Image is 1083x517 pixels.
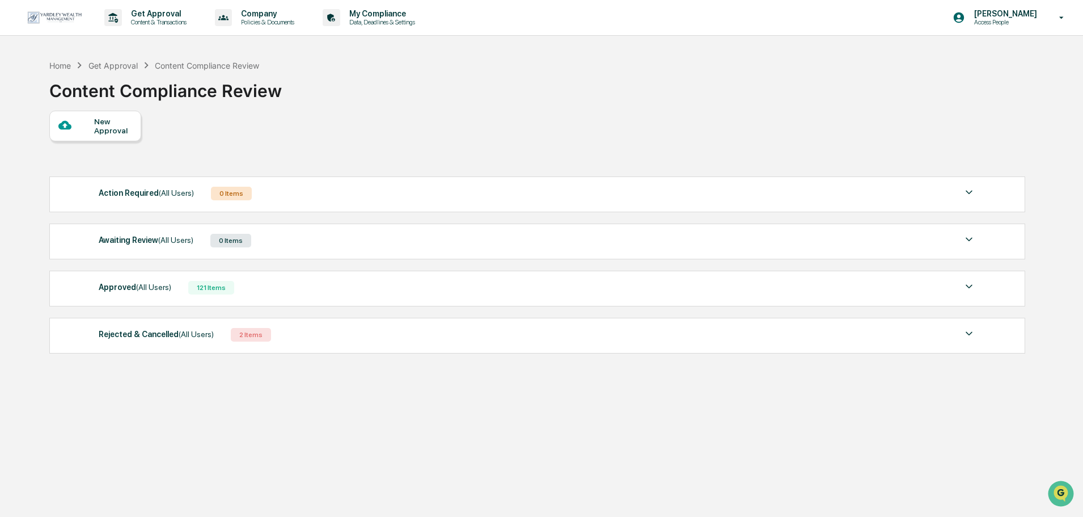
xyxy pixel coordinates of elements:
img: caret [962,280,976,293]
div: 🔎 [11,166,20,175]
img: 1746055101610-c473b297-6a78-478c-a979-82029cc54cd1 [11,87,32,107]
input: Clear [29,52,187,64]
button: Start new chat [193,90,206,104]
span: (All Users) [136,283,171,292]
p: Data, Deadlines & Settings [340,18,421,26]
a: 🖐️Preclearance [7,138,78,159]
span: Preclearance [23,143,73,154]
a: 🔎Data Lookup [7,160,76,180]
span: (All Users) [159,188,194,197]
span: Pylon [113,192,137,201]
div: Start new chat [39,87,186,98]
div: Content Compliance Review [155,61,259,70]
div: Awaiting Review [99,233,193,247]
img: logo [27,11,82,24]
p: Company [232,9,300,18]
img: caret [962,233,976,246]
img: caret [962,327,976,341]
a: Powered byPylon [80,192,137,201]
div: 2 Items [231,328,271,342]
p: Content & Transactions [122,18,192,26]
p: How can we help? [11,24,206,42]
div: Get Approval [88,61,138,70]
img: caret [962,186,976,199]
span: Attestations [94,143,141,154]
div: New Approval [94,117,132,135]
div: 0 Items [210,234,251,247]
div: 0 Items [211,187,252,200]
span: Data Lookup [23,165,71,176]
p: Policies & Documents [232,18,300,26]
div: Home [49,61,71,70]
div: Rejected & Cancelled [99,327,214,342]
p: Access People [965,18,1043,26]
iframe: Open customer support [1047,480,1077,510]
p: Get Approval [122,9,192,18]
a: 🗄️Attestations [78,138,145,159]
div: 🖐️ [11,144,20,153]
div: Content Compliance Review [49,72,282,101]
div: 🗄️ [82,144,91,153]
span: (All Users) [179,330,214,339]
div: Approved [99,280,171,295]
p: My Compliance [340,9,421,18]
span: (All Users) [158,236,193,245]
div: Action Required [99,186,194,200]
div: We're available if you need us! [39,98,143,107]
div: 121 Items [188,281,234,295]
p: [PERSON_NAME] [965,9,1043,18]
